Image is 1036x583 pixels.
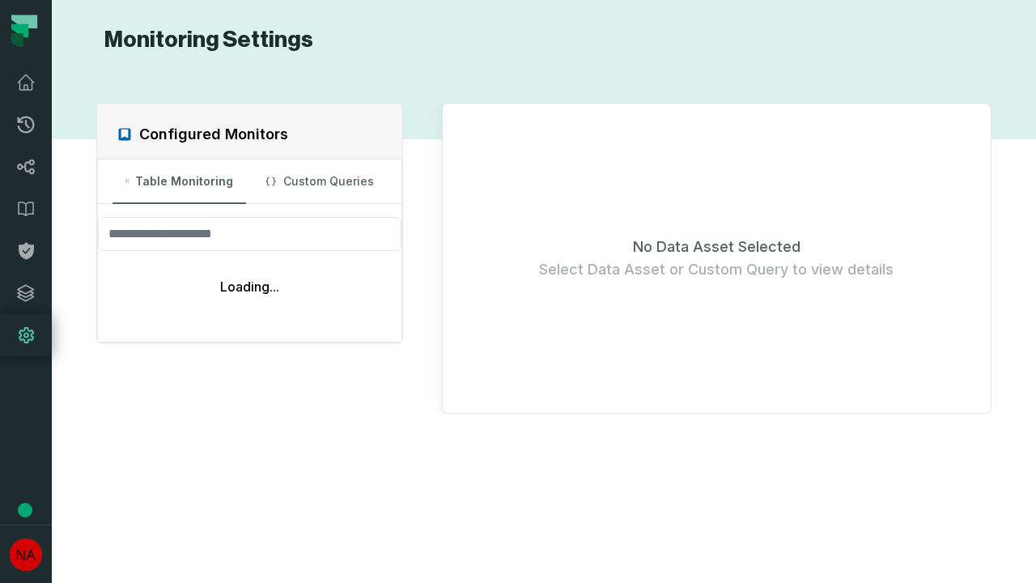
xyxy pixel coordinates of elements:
div: Tooltip anchor [18,503,32,517]
button: Custom Queries [253,160,386,203]
span: Select Data Asset or Custom Query to view details [539,258,894,281]
div: Loading... [98,264,401,309]
button: Table Monitoring [113,160,246,203]
h1: Monitoring Settings [96,26,313,54]
h2: Configured Monitors [139,123,288,146]
img: avatar of No Repos Account [10,538,42,571]
span: No Data Asset Selected [633,236,800,258]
